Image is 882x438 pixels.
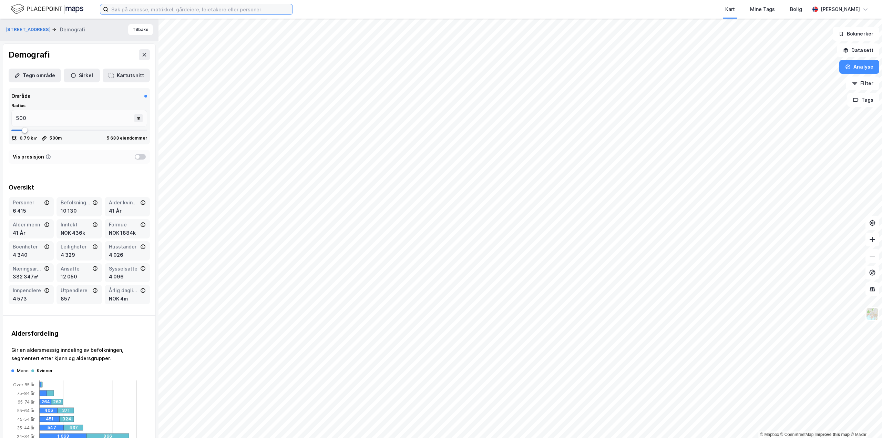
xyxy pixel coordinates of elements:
button: Filter [846,77,879,90]
tspan: 35-44 år [17,425,35,430]
div: Kontrollprogram for chat [848,405,882,438]
div: 451 [46,416,66,422]
div: 0,79 k㎡ [20,135,37,141]
tspan: 45-54 år [17,417,35,422]
div: Mine Tags [750,5,775,13]
div: Årlig dagligvareforbruk [109,286,139,295]
div: Befolkning dagtid [61,198,91,207]
div: 5 633 eiendommer [107,135,147,141]
a: Improve this map [816,432,850,437]
div: 500 m [50,135,62,141]
div: Husstander [109,243,139,251]
img: Z [866,307,879,320]
div: Personer [13,198,43,207]
div: 437 [69,425,89,430]
tspan: Over 85 år [13,382,35,387]
div: Aldersfordeling [11,329,147,338]
div: NOK 4m [109,295,146,303]
button: Datasett [837,43,879,57]
div: Bolig [790,5,802,13]
tspan: 55-64 år [17,408,35,413]
div: Innpendlere [13,286,43,295]
div: 4 026 [109,251,146,259]
div: NOK 1884k [109,229,146,237]
div: Demografi [9,49,49,60]
div: Radius [11,103,147,109]
img: logo.f888ab2527a4732fd821a326f86c7f29.svg [11,3,83,15]
div: Vis presisjon [13,153,44,161]
div: Inntekt [61,221,91,229]
div: 371 [62,408,78,413]
button: Tegn område [9,69,61,82]
div: 263 [53,399,65,405]
iframe: Chat Widget [848,405,882,438]
div: Utpendlere [61,286,91,295]
div: Kvinner [37,368,53,374]
div: Kart [725,5,735,13]
div: Gir en aldersmessig inndeling av befolkningen, segmentert etter kjønn og aldersgrupper. [11,346,147,363]
button: Sirkel [64,69,100,82]
div: 4 340 [13,251,50,259]
div: 4 573 [13,295,50,303]
div: 857 [61,295,98,303]
button: Tags [847,93,879,107]
div: Ansatte [61,265,91,273]
div: 41 År [109,207,146,215]
button: Tilbake [128,24,153,35]
div: Alder kvinner [109,198,139,207]
button: [STREET_ADDRESS] [6,26,52,33]
div: m [134,114,143,122]
div: [PERSON_NAME] [821,5,860,13]
div: 547 [48,425,72,430]
div: Menn [17,368,29,374]
div: Leiligheter [61,243,91,251]
button: Analyse [839,60,879,74]
tspan: 75-84 år [17,391,35,396]
div: 4 096 [109,273,146,281]
button: Kartutsnitt [103,69,150,82]
div: Sysselsatte [109,265,139,273]
a: OpenStreetMap [780,432,814,437]
div: 12 050 [61,273,98,281]
button: Bokmerker [833,27,879,41]
div: 6 415 [13,207,50,215]
div: NOK 436k [61,229,98,237]
div: 382 347㎡ [13,273,50,281]
div: Alder menn [13,221,43,229]
div: Boenheter [13,243,43,251]
div: Område [11,92,31,100]
div: 406 [44,408,62,413]
div: Formue [109,221,139,229]
div: Oversikt [9,183,150,192]
div: Næringsareal [13,265,43,273]
div: 41 År [13,229,50,237]
tspan: 65-74 år [18,399,35,405]
div: 10 130 [61,207,98,215]
a: Mapbox [760,432,779,437]
div: 4 329 [61,251,98,259]
div: 264 [41,399,53,405]
input: Søk på adresse, matrikkel, gårdeiere, leietakere eller personer [109,4,293,14]
input: m [12,110,136,126]
div: Demografi [60,26,85,34]
div: 324 [62,416,76,422]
